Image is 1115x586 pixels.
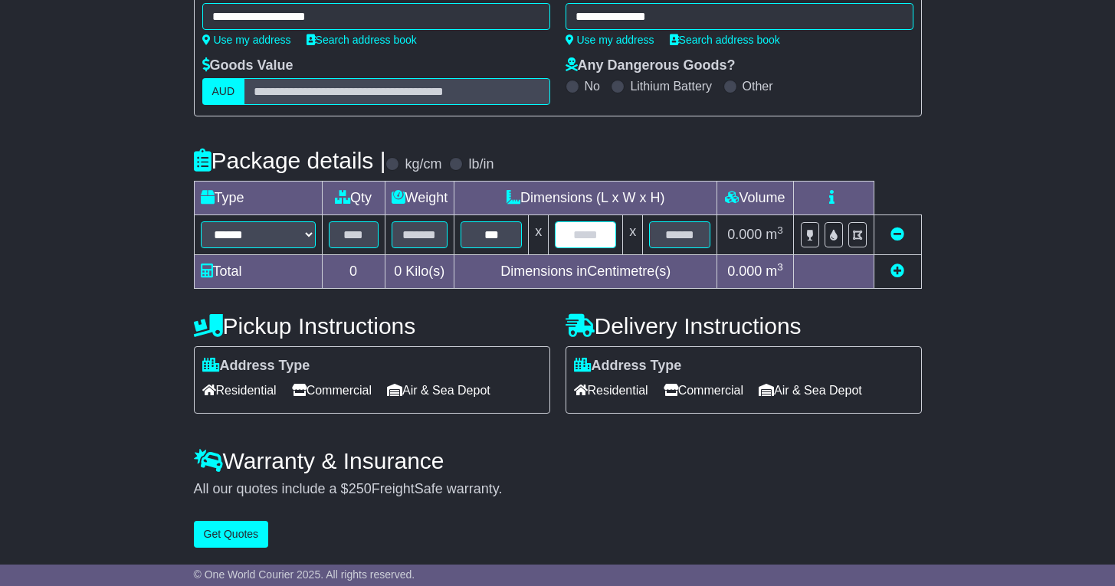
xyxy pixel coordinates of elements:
label: kg/cm [405,156,441,173]
a: Use my address [566,34,654,46]
h4: Pickup Instructions [194,313,550,339]
td: x [529,215,549,255]
span: Air & Sea Depot [759,378,862,402]
span: Commercial [292,378,372,402]
sup: 3 [777,224,783,236]
span: 250 [349,481,372,496]
td: Type [194,182,322,215]
td: x [623,215,643,255]
label: AUD [202,78,245,105]
sup: 3 [777,261,783,273]
h4: Warranty & Insurance [194,448,922,473]
label: Address Type [574,358,682,375]
h4: Package details | [194,148,386,173]
td: Kilo(s) [385,255,454,289]
span: m [766,227,783,242]
a: Add new item [890,264,904,279]
label: lb/in [468,156,494,173]
span: 0 [394,264,402,279]
span: Commercial [664,378,743,402]
span: © One World Courier 2025. All rights reserved. [194,568,415,581]
div: All our quotes include a $ FreightSafe warranty. [194,481,922,498]
label: Any Dangerous Goods? [566,57,736,74]
td: Qty [322,182,385,215]
span: m [766,264,783,279]
h4: Delivery Instructions [566,313,922,339]
label: No [585,79,600,93]
td: Volume [717,182,793,215]
td: Dimensions (L x W x H) [454,182,717,215]
span: Residential [574,378,648,402]
span: Air & Sea Depot [387,378,490,402]
span: 0.000 [727,227,762,242]
a: Search address book [307,34,417,46]
td: Weight [385,182,454,215]
td: 0 [322,255,385,289]
a: Search address book [670,34,780,46]
a: Remove this item [890,227,904,242]
span: 0.000 [727,264,762,279]
label: Other [743,79,773,93]
td: Total [194,255,322,289]
label: Lithium Battery [630,79,712,93]
label: Address Type [202,358,310,375]
span: Residential [202,378,277,402]
td: Dimensions in Centimetre(s) [454,255,717,289]
a: Use my address [202,34,291,46]
button: Get Quotes [194,521,269,548]
label: Goods Value [202,57,294,74]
